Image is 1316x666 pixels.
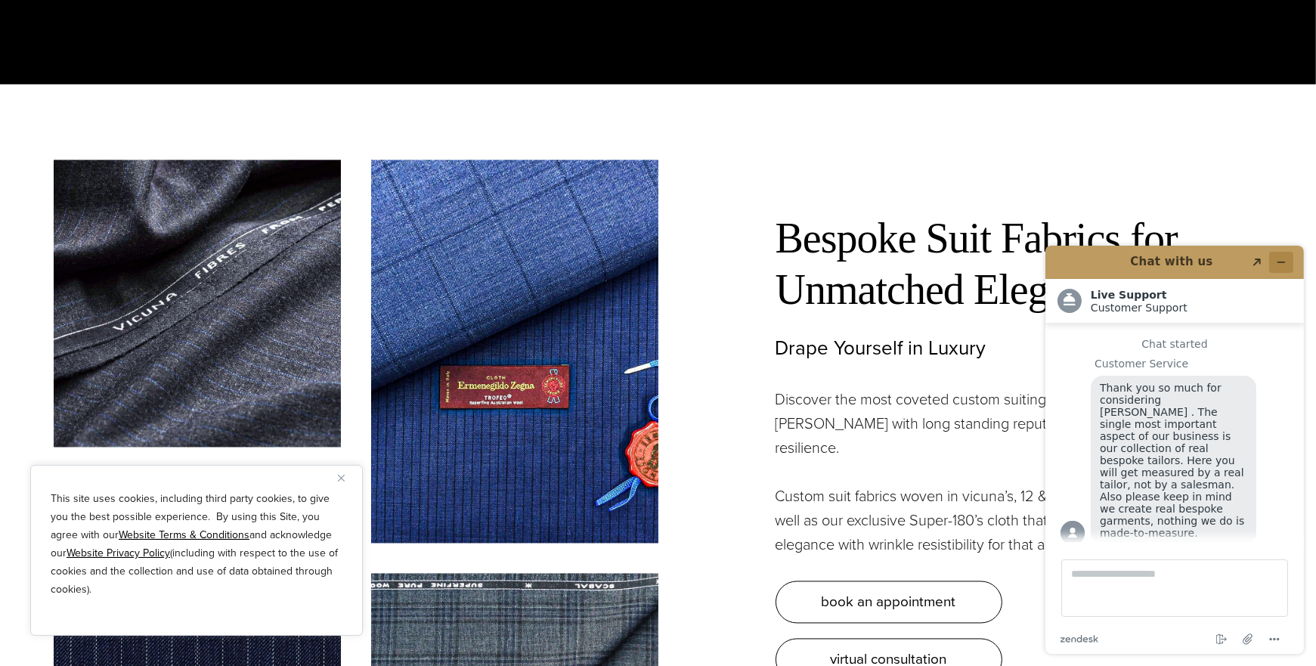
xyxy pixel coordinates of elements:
[1033,234,1316,666] iframe: Find more information here
[776,485,1199,557] p: Custom suit fabrics woven in vicuna’s, 12 & 13 micron counts, as well as our exclusive Super-180’...
[54,160,341,448] img: Piacenza Vicuna grey with blue stripe bolt of fabric.
[371,160,658,544] img: Ermenegildo Zegna blue narrow stripe suit fabric swatch.
[776,388,1199,460] p: Discover the most coveted custom suiting fabrics from [PERSON_NAME] with long standing reputation...
[338,475,345,482] img: Close
[776,213,1199,316] h2: Bespoke Suit Fabrics for Unmatched Elegance
[822,591,956,613] span: book an appointment
[51,490,342,599] p: This site uses cookies, including third party cookies, to give you the best possible experience. ...
[776,581,1002,624] a: book an appointment
[338,469,356,487] button: Close
[119,527,249,543] a: Website Terms & Conditions
[776,337,1199,361] h3: Drape Yourself in Luxury
[33,11,64,24] span: Chat
[67,545,170,561] a: Website Privacy Policy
